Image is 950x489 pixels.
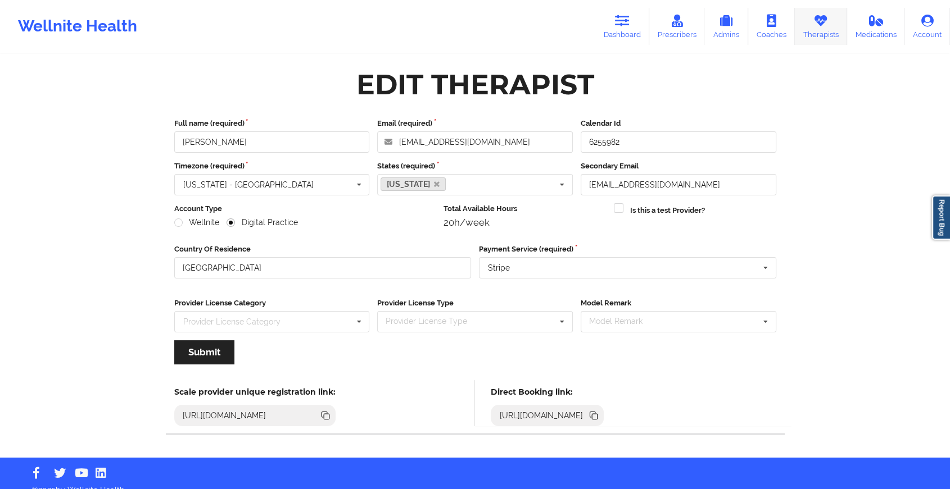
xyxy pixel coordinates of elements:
a: Account [904,8,950,45]
label: Full name (required) [174,118,370,129]
label: Account Type [174,203,436,214]
input: Calendar Id [581,131,776,153]
a: Medications [847,8,905,45]
div: Provider License Type [383,315,483,328]
a: [US_STATE] [381,177,446,191]
a: Coaches [748,8,795,45]
div: [URL][DOMAIN_NAME] [178,410,271,421]
div: Stripe [488,264,510,272]
h5: Direct Booking link: [491,387,604,397]
label: Provider License Category [174,298,370,309]
label: Calendar Id [581,118,776,129]
input: Email address [377,131,573,153]
div: Provider License Category [183,318,281,326]
div: Model Remark [586,315,659,328]
div: [US_STATE] - [GEOGRAPHIC_DATA] [183,181,314,189]
button: Submit [174,340,234,364]
h5: Scale provider unique registration link: [174,387,336,397]
label: Provider License Type [377,298,573,309]
a: Therapists [795,8,847,45]
input: Full name [174,131,370,153]
label: Wellnite [174,218,219,227]
label: Is this a test Provider? [630,205,705,216]
a: Admins [704,8,748,45]
input: Email [581,174,776,195]
label: Total Available Hours [444,203,606,214]
label: Timezone (required) [174,161,370,172]
div: Edit Therapist [356,67,594,102]
a: Prescribers [649,8,705,45]
label: Country Of Residence [174,244,472,255]
label: Model Remark [581,298,776,309]
label: Email (required) [377,118,573,129]
div: 20h/week [444,217,606,228]
a: Report Bug [932,195,950,240]
label: Payment Service (required) [479,244,776,255]
div: [URL][DOMAIN_NAME] [495,410,587,421]
label: Digital Practice [227,218,297,227]
label: Secondary Email [581,161,776,172]
label: States (required) [377,161,573,172]
a: Dashboard [595,8,649,45]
